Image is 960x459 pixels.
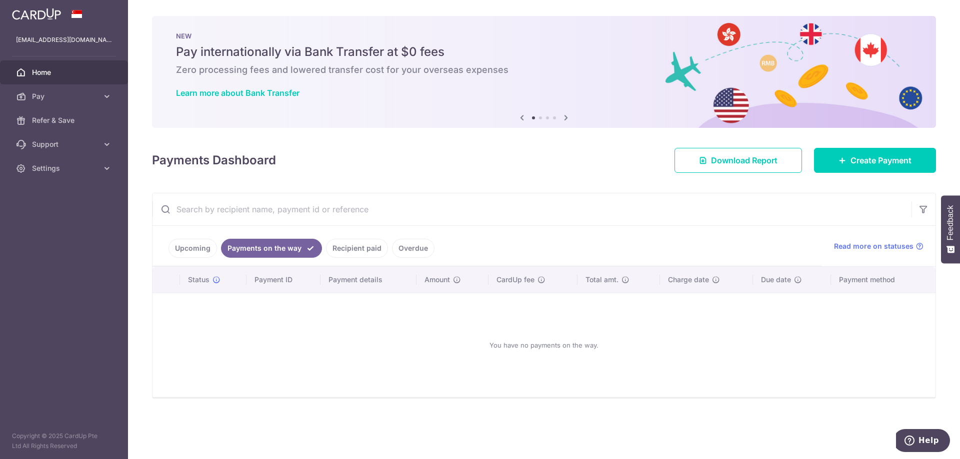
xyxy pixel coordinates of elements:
img: Bank transfer banner [152,16,936,128]
a: Download Report [674,148,802,173]
span: Home [32,67,98,77]
span: Pay [32,91,98,101]
p: NEW [176,32,912,40]
h4: Payments Dashboard [152,151,276,169]
span: Settings [32,163,98,173]
div: You have no payments on the way. [164,301,923,389]
iframe: Opens a widget where you can find more information [896,429,950,454]
a: Upcoming [168,239,217,258]
span: Charge date [668,275,709,285]
a: Payments on the way [221,239,322,258]
span: Status [188,275,209,285]
span: Create Payment [850,154,911,166]
span: Download Report [711,154,777,166]
img: CardUp [12,8,61,20]
span: Feedback [946,205,955,240]
span: Amount [424,275,450,285]
span: Due date [761,275,791,285]
span: Total amt. [585,275,618,285]
a: Recipient paid [326,239,388,258]
button: Feedback - Show survey [941,195,960,263]
input: Search by recipient name, payment id or reference [152,193,911,225]
th: Payment details [320,267,416,293]
h6: Zero processing fees and lowered transfer cost for your overseas expenses [176,64,912,76]
span: Refer & Save [32,115,98,125]
a: Create Payment [814,148,936,173]
p: [EMAIL_ADDRESS][DOMAIN_NAME] [16,35,112,45]
th: Payment ID [246,267,320,293]
h5: Pay internationally via Bank Transfer at $0 fees [176,44,912,60]
a: Learn more about Bank Transfer [176,88,299,98]
th: Payment method [831,267,935,293]
span: Support [32,139,98,149]
a: Read more on statuses [834,241,923,251]
span: CardUp fee [496,275,534,285]
a: Overdue [392,239,434,258]
span: Read more on statuses [834,241,913,251]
